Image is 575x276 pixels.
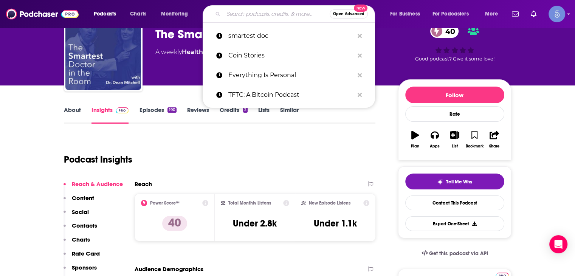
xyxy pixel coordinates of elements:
[228,65,354,85] p: Everything Is Personal
[385,8,429,20] button: open menu
[549,6,565,22] span: Logged in as Spiral5-G1
[161,9,188,19] span: Monitoring
[430,144,440,149] div: Apps
[228,46,354,65] p: Coin Stories
[405,126,425,153] button: Play
[430,25,459,38] a: 40
[280,106,299,124] a: Similar
[437,179,443,185] img: tell me why sparkle
[411,144,419,149] div: Play
[233,218,277,229] h3: Under 2.8k
[65,14,141,90] img: The Smartest Doctor in the Room
[333,12,364,16] span: Open Advanced
[187,106,209,124] a: Reviews
[64,208,89,222] button: Social
[125,8,151,20] a: Charts
[6,7,79,21] img: Podchaser - Follow, Share and Rate Podcasts
[445,126,464,153] button: List
[220,106,248,124] a: Credits2
[162,216,187,231] p: 40
[432,9,469,19] span: For Podcasters
[405,216,504,231] button: Export One-Sheet
[398,20,511,67] div: 40Good podcast? Give it some love!
[72,264,97,271] p: Sponsors
[210,5,382,23] div: Search podcasts, credits, & more...
[415,56,494,62] span: Good podcast? Give it some love!
[314,218,357,229] h3: Under 1.1k
[72,222,97,229] p: Contacts
[438,25,459,38] span: 40
[428,8,480,20] button: open menu
[484,126,504,153] button: Share
[549,6,565,22] button: Show profile menu
[243,107,248,113] div: 2
[489,144,499,149] div: Share
[203,46,375,65] a: Coin Stories
[64,250,100,264] button: Rate Card
[150,200,180,206] h2: Power Score™
[549,235,567,253] div: Open Intercom Messenger
[405,174,504,189] button: tell me why sparkleTell Me Why
[528,8,539,20] a: Show notifications dropdown
[94,9,116,19] span: Podcasts
[167,107,176,113] div: 190
[330,9,368,19] button: Open AdvancedNew
[258,106,270,124] a: Lists
[405,195,504,210] a: Contact This Podcast
[203,26,375,46] a: smartest doc
[228,85,354,105] p: TFTC: A Bitcoin Podcast
[116,107,129,113] img: Podchaser Pro
[465,126,484,153] button: Bookmark
[72,236,90,243] p: Charts
[405,106,504,122] div: Rate
[309,200,350,206] h2: New Episode Listens
[72,208,89,216] p: Social
[480,8,507,20] button: open menu
[203,85,375,105] a: TFTC: A Bitcoin Podcast
[91,106,129,124] a: InsightsPodchaser Pro
[135,265,203,273] h2: Audience Demographics
[446,179,472,185] span: Tell Me Why
[509,8,522,20] a: Show notifications dropdown
[223,8,330,20] input: Search podcasts, credits, & more...
[72,180,123,188] p: Reach & Audience
[415,244,494,263] a: Get this podcast via API
[72,250,100,257] p: Rate Card
[64,194,94,208] button: Content
[354,5,367,12] span: New
[203,65,375,85] a: Everything Is Personal
[182,48,203,56] a: Health
[64,180,123,194] button: Reach & Audience
[135,180,152,188] h2: Reach
[156,8,198,20] button: open menu
[429,250,488,257] span: Get this podcast via API
[549,6,565,22] img: User Profile
[88,8,126,20] button: open menu
[405,87,504,103] button: Follow
[64,236,90,250] button: Charts
[465,144,483,149] div: Bookmark
[228,26,354,46] p: smartest doc
[155,48,287,57] div: A weekly podcast
[130,9,146,19] span: Charts
[485,9,498,19] span: More
[425,126,445,153] button: Apps
[72,194,94,202] p: Content
[390,9,420,19] span: For Business
[64,154,132,165] h1: Podcast Insights
[139,106,176,124] a: Episodes190
[64,222,97,236] button: Contacts
[228,200,271,206] h2: Total Monthly Listens
[64,106,81,124] a: About
[452,144,458,149] div: List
